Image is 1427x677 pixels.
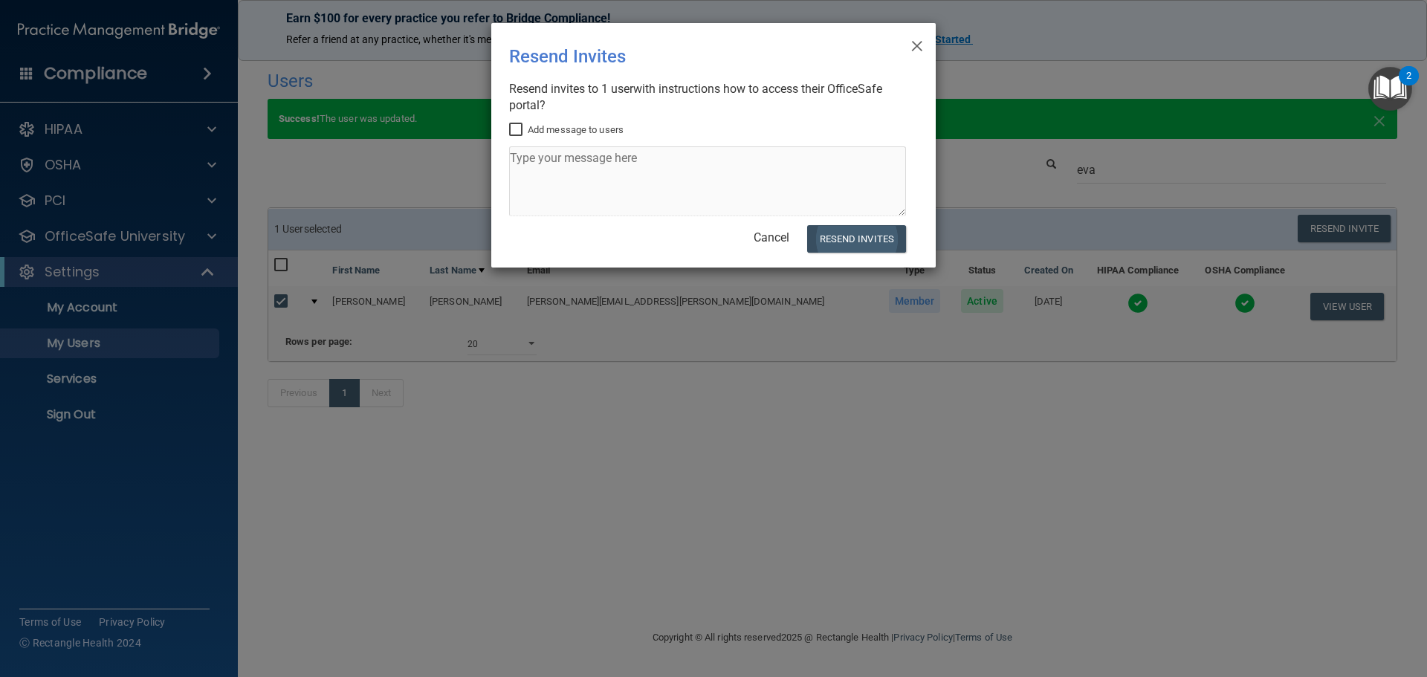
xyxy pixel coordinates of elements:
div: Resend Invites [509,35,857,78]
iframe: Drift Widget Chat Controller [1353,574,1409,631]
div: Resend invites to 1 user with instructions how to access their OfficeSafe portal? [509,81,906,114]
button: Resend Invites [807,225,906,253]
div: 2 [1406,76,1411,95]
span: × [910,29,924,59]
button: Open Resource Center, 2 new notifications [1368,67,1412,111]
input: Add message to users [509,124,526,136]
label: Add message to users [509,121,624,139]
a: Cancel [754,230,789,244]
